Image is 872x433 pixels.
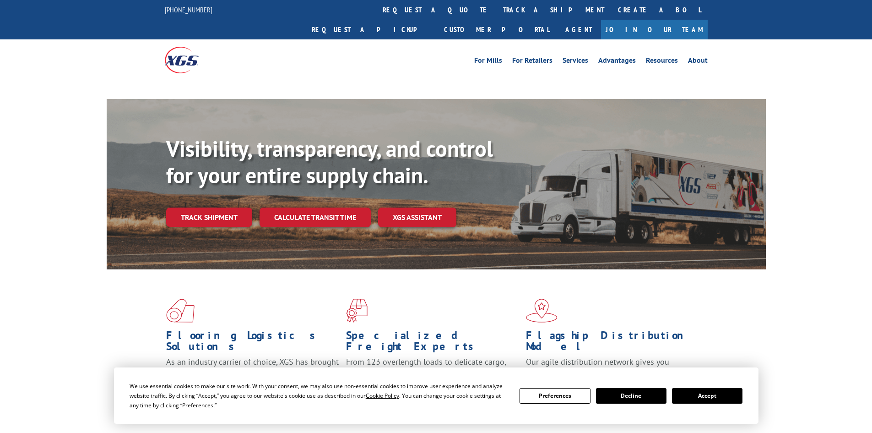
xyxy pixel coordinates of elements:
img: xgs-icon-flagship-distribution-model-red [526,299,558,323]
a: Agent [556,20,601,39]
button: Decline [596,388,666,404]
a: Calculate transit time [260,208,371,227]
b: Visibility, transparency, and control for your entire supply chain. [166,134,493,189]
a: [PHONE_NUMBER] [165,5,212,14]
span: Preferences [182,401,213,409]
img: xgs-icon-focused-on-flooring-red [346,299,368,323]
a: About [688,57,708,67]
a: Join Our Team [601,20,708,39]
p: From 123 overlength loads to delicate cargo, our experienced staff knows the best way to move you... [346,356,519,397]
span: As an industry carrier of choice, XGS has brought innovation and dedication to flooring logistics... [166,356,339,389]
a: For Mills [474,57,502,67]
a: Resources [646,57,678,67]
a: XGS ASSISTANT [378,208,456,227]
a: Track shipment [166,208,252,227]
span: Our agile distribution network gives you nationwide inventory management on demand. [526,356,694,378]
h1: Flagship Distribution Model [526,330,699,356]
img: xgs-icon-total-supply-chain-intelligence-red [166,299,195,323]
button: Accept [672,388,742,404]
a: For Retailers [512,57,552,67]
span: Cookie Policy [366,392,399,400]
div: Cookie Consent Prompt [114,367,758,424]
a: Customer Portal [437,20,556,39]
a: Services [563,57,588,67]
h1: Flooring Logistics Solutions [166,330,339,356]
a: Advantages [598,57,636,67]
button: Preferences [520,388,590,404]
div: We use essential cookies to make our site work. With your consent, we may also use non-essential ... [130,381,509,410]
h1: Specialized Freight Experts [346,330,519,356]
a: Request a pickup [305,20,437,39]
